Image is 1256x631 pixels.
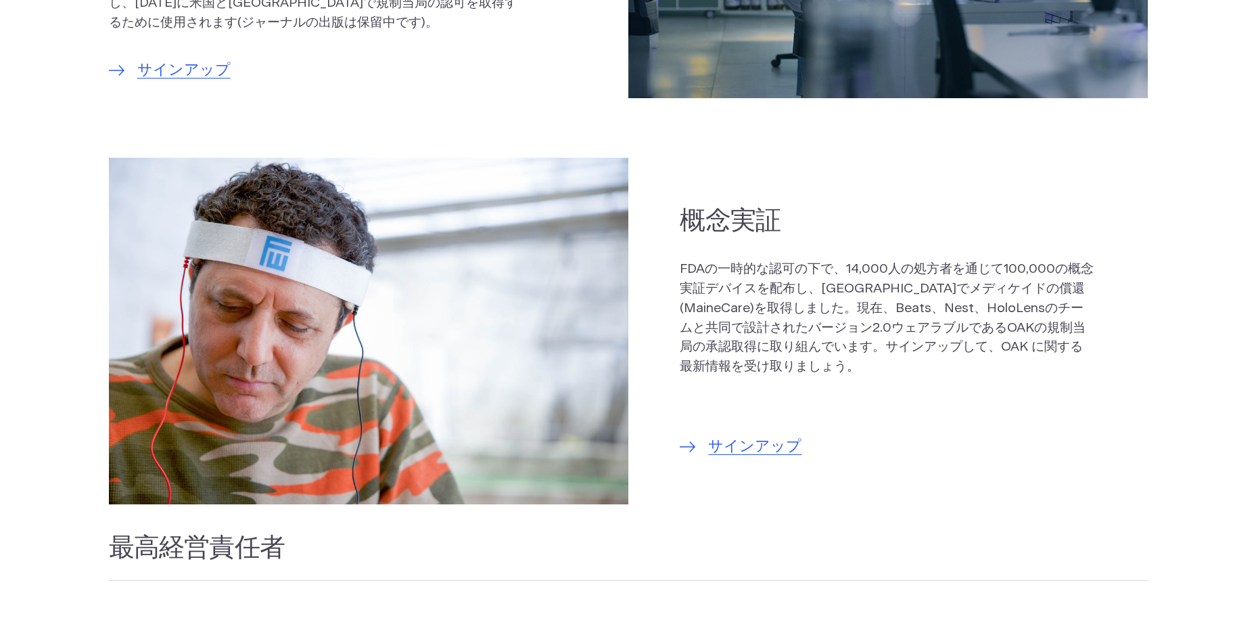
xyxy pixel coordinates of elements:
h2: 最高経営責任者 [109,531,1148,581]
h2: 概念実証 [680,204,1095,238]
p: FDAの一時的な認可の下で、14,000人の処方者を通じて100,000の概念実証デバイスを配布し、[GEOGRAPHIC_DATA]でメディケイドの償還(MaineCare)を取得しました。現... [680,260,1095,377]
span: サインアップ [708,435,801,458]
span: サインアップ [137,59,231,82]
a: サインアップ [680,435,801,458]
a: サインアップ [109,59,231,82]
